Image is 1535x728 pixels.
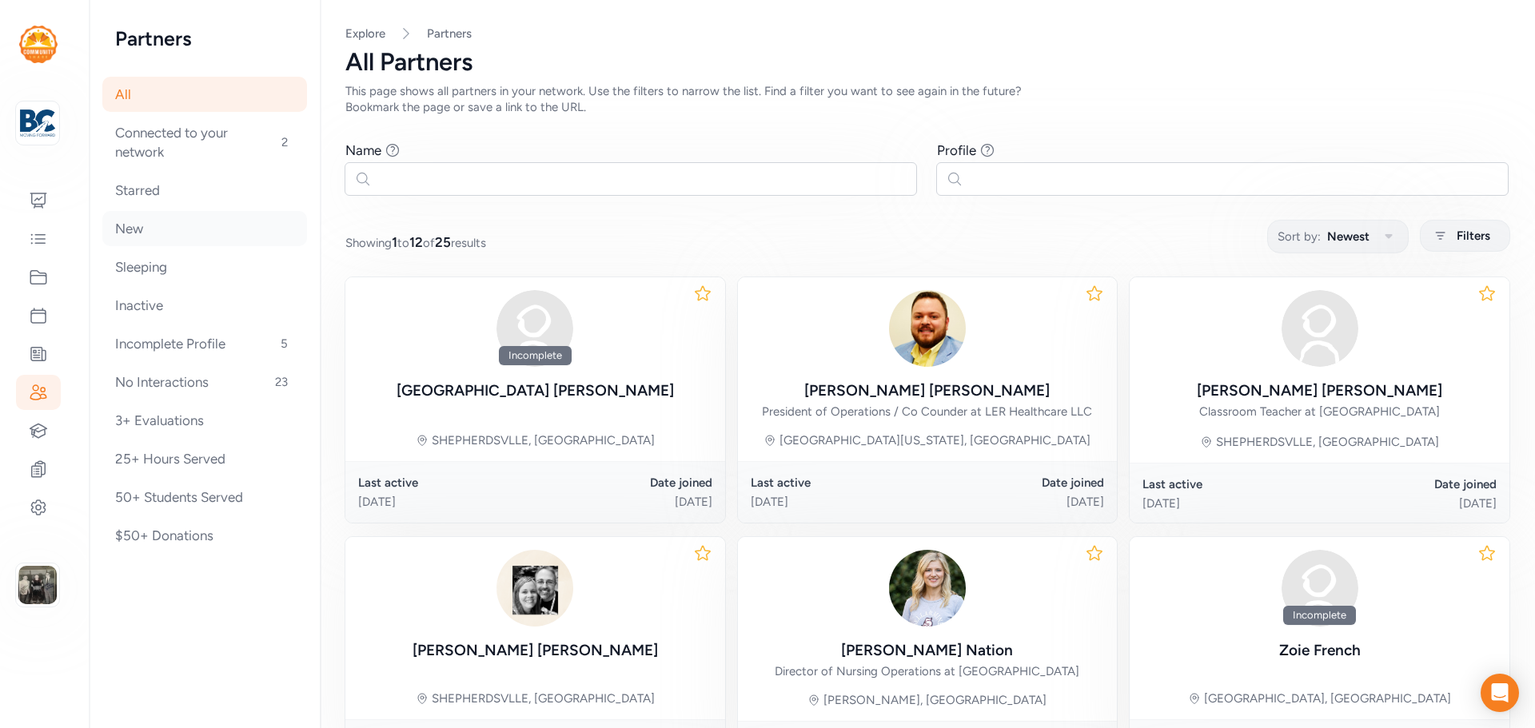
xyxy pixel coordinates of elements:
[751,475,927,491] div: Last active
[927,494,1104,510] div: [DATE]
[102,115,307,169] div: Connected to your network
[927,475,1104,491] div: Date joined
[358,475,535,491] div: Last active
[1320,495,1497,511] div: [DATE]
[1197,380,1442,402] div: [PERSON_NAME] [PERSON_NAME]
[1282,550,1358,627] img: avatar38fbb18c.svg
[102,403,307,438] div: 3+ Evaluations
[435,234,451,250] span: 25
[274,334,294,353] span: 5
[1204,690,1451,706] div: [GEOGRAPHIC_DATA], [GEOGRAPHIC_DATA]
[1327,227,1370,246] span: Newest
[1457,226,1490,245] span: Filters
[1320,476,1497,492] div: Date joined
[409,234,423,250] span: 12
[1267,220,1409,253] button: Sort by:Newest
[779,432,1090,448] div: [GEOGRAPHIC_DATA][US_STATE], [GEOGRAPHIC_DATA]
[102,288,307,323] div: Inactive
[345,26,385,41] a: Explore
[345,233,486,252] span: Showing to of results
[102,211,307,246] div: New
[19,26,58,63] img: logo
[889,290,966,367] img: yWdHp9gfS52xdwT91FZP
[1481,674,1519,712] div: Open Intercom Messenger
[1216,434,1439,450] div: SHEPHERDSVLLE, [GEOGRAPHIC_DATA]
[762,404,1092,420] div: President of Operations / Co Counder at LER Healthcare LLC
[751,494,927,510] div: [DATE]
[102,326,307,361] div: Incomplete Profile
[102,518,307,553] div: $50+ Donations
[427,26,472,42] a: Partners
[535,475,712,491] div: Date joined
[102,77,307,112] div: All
[1278,227,1321,246] span: Sort by:
[775,663,1079,679] div: Director of Nursing Operations at [GEOGRAPHIC_DATA]
[432,432,655,448] div: SHEPHERDSVLLE, [GEOGRAPHIC_DATA]
[269,372,294,392] span: 23
[275,133,294,152] span: 2
[413,639,658,662] div: [PERSON_NAME] [PERSON_NAME]
[841,639,1013,662] div: [PERSON_NAME] Nation
[115,26,294,51] h2: Partners
[535,494,712,510] div: [DATE]
[499,346,572,365] div: Incomplete
[345,48,1509,77] div: All Partners
[358,494,535,510] div: [DATE]
[823,692,1047,708] div: [PERSON_NAME], [GEOGRAPHIC_DATA]
[889,550,966,627] img: oQjpI43sRaCmL27Nlc2N
[345,83,1062,115] div: This page shows all partners in your network. Use the filters to narrow the list. Find a filter y...
[937,141,976,160] div: Profile
[345,26,1509,42] nav: Breadcrumb
[20,105,55,141] img: logo
[102,441,307,476] div: 25+ Hours Served
[1282,290,1358,367] img: avatar38fbb18c.svg
[397,380,674,402] div: [GEOGRAPHIC_DATA] [PERSON_NAME]
[804,380,1050,402] div: [PERSON_NAME] [PERSON_NAME]
[392,234,397,250] span: 1
[496,550,573,627] img: B74g0GanQmhlA7HsqoyE
[1199,404,1440,420] div: Classroom Teacher at [GEOGRAPHIC_DATA]
[345,141,381,160] div: Name
[1283,606,1356,625] div: Incomplete
[1142,476,1319,492] div: Last active
[102,479,307,515] div: 50+ Students Served
[1142,495,1319,511] div: [DATE]
[102,173,307,208] div: Starred
[102,364,307,400] div: No Interactions
[496,290,573,367] img: avatar38fbb18c.svg
[432,690,655,706] div: SHEPHERDSVLLE, [GEOGRAPHIC_DATA]
[102,249,307,284] div: Sleeping
[1279,639,1361,662] div: Zoie French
